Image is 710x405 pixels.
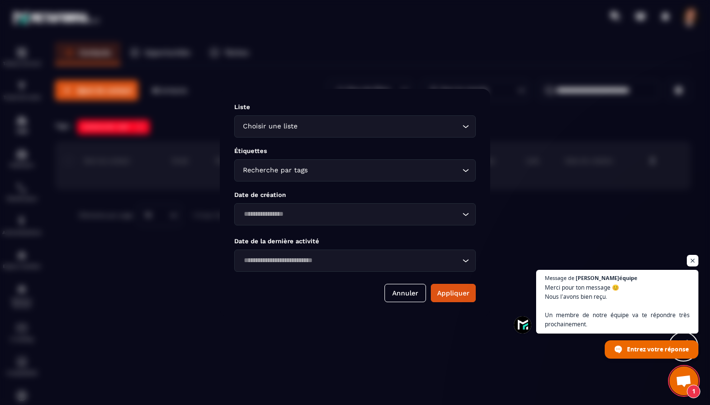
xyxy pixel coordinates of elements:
span: [PERSON_NAME]équipe [576,275,638,280]
span: Recherche par tags [241,165,310,176]
div: Search for option [234,250,476,272]
input: Search for option [299,121,460,132]
div: Search for option [234,115,476,138]
span: 1 [687,385,700,398]
p: Liste [234,103,476,111]
input: Search for option [310,165,460,176]
a: Ouvrir le chat [669,366,698,395]
p: Date de la dernière activité [234,237,476,245]
span: Merci pour ton message 😊 Nous l’avons bien reçu. Un membre de notre équipe va te répondre très pr... [545,283,690,329]
button: Annuler [384,284,426,302]
div: Search for option [234,203,476,225]
input: Search for option [241,255,460,266]
span: Choisir une liste [241,121,299,132]
span: Entrez votre réponse [627,341,689,358]
p: Date de création [234,191,476,198]
div: Search for option [234,159,476,182]
p: Étiquettes [234,147,476,154]
input: Search for option [241,209,460,220]
span: Message de [545,275,574,280]
button: Appliquer [431,284,476,302]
